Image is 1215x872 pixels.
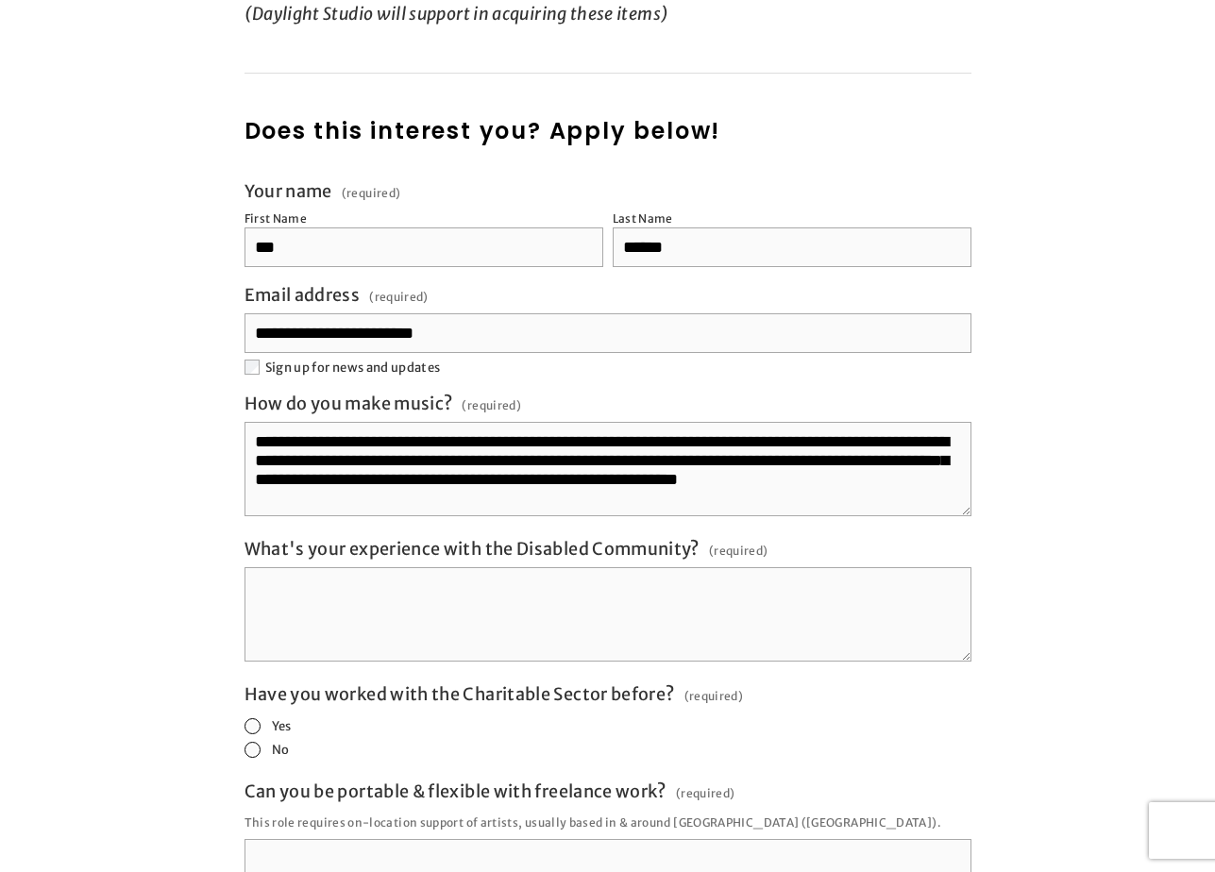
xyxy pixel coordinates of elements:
[245,3,669,25] em: (Daylight Studio will support in acquiring these items)
[265,360,441,376] span: Sign up for news and updates
[245,284,361,306] span: Email address
[245,114,971,148] h2: Does this interest you? Apply below!
[245,180,332,202] span: Your name
[245,683,675,705] span: Have you worked with the Charitable Sector before?
[272,742,290,758] span: No
[462,393,521,418] span: (required)
[369,284,429,310] span: (required)
[245,538,700,560] span: What's your experience with the Disabled Community?
[245,211,308,226] div: First Name
[245,780,667,802] span: Can you be portable & flexible with freelance work?
[245,360,260,375] input: Sign up for news and updates
[613,211,673,226] div: Last Name
[676,780,735,806] span: (required)
[245,393,453,414] span: How do you make music?
[684,683,744,709] span: (required)
[342,188,401,199] span: (required)
[709,538,768,563] span: (required)
[272,718,292,734] span: Yes
[245,810,971,835] p: This role requires on-location support of artists, usually based in & around [GEOGRAPHIC_DATA] ([...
